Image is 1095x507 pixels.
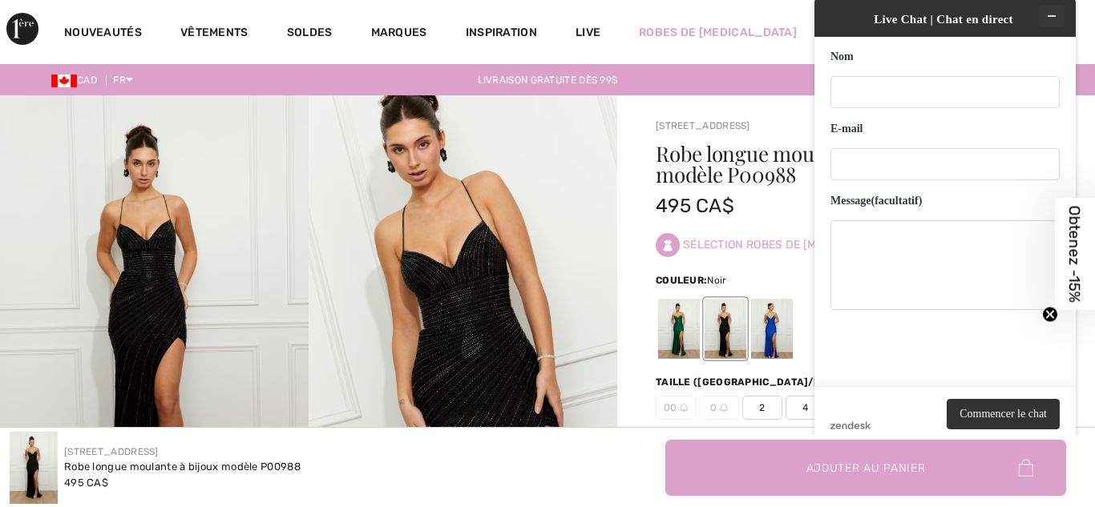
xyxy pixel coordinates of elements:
[699,396,739,420] span: 0
[656,375,935,389] div: Taille ([GEOGRAPHIC_DATA]/[GEOGRAPHIC_DATA]):
[742,396,782,420] span: 2
[1018,459,1033,477] img: Bag.svg
[658,299,700,359] div: Emerald
[806,459,926,476] span: Ajouter au panier
[64,26,142,42] a: Nouveautés
[576,24,600,41] a: Live
[10,432,58,504] img: Robe Longue Moulante &agrave; Bijoux mod&egrave;le P00988
[720,404,728,412] img: ring-m.svg
[6,13,38,45] img: 1ère Avenue
[680,404,688,412] img: ring-m.svg
[656,275,707,286] span: Couleur:
[64,477,108,489] span: 495 CA$
[466,26,537,42] span: Inspiration
[656,120,750,131] a: [STREET_ADDRESS]
[34,11,67,26] span: Chat
[180,26,248,42] a: Vêtements
[51,74,77,87] img: Canadian Dollar
[656,233,680,257] img: Sélection robes de bal
[656,396,696,420] span: 00
[656,195,734,217] span: 495 CA$
[51,74,103,86] span: CAD
[465,74,631,86] a: Livraison gratuite dès 99$
[1042,306,1058,322] button: Close teaser
[287,26,333,42] a: Soldes
[705,299,746,359] div: Noir
[656,143,990,185] h1: Robe longue moulante à bijoux modèle P00988
[64,459,301,475] div: Robe longue moulante à bijoux modèle P00988
[786,396,826,420] span: 4
[64,446,159,457] a: [STREET_ADDRESS]
[656,220,1057,270] div: Sélection robes de [MEDICAL_DATA]
[371,26,427,42] a: Marques
[113,74,133,86] span: FR
[1055,198,1095,309] div: Obtenez -15%Close teaser
[751,299,793,359] div: Royal
[639,24,797,41] a: Robes de [MEDICAL_DATA]
[665,440,1066,496] button: Ajouter au panier
[1066,205,1085,302] span: Obtenez -15%
[707,275,726,286] span: Noir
